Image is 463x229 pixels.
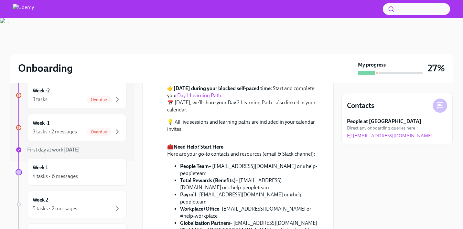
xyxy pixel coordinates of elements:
strong: Workplace/Office [180,206,219,212]
span: Overdue [87,130,111,134]
span: First day at work [27,147,80,153]
li: – [EMAIL_ADDRESS][DOMAIN_NAME] or #help-peopleteam [180,177,318,191]
a: First day at work[DATE] [16,146,127,153]
div: 3 tasks • 2 messages [33,128,77,135]
li: – [EMAIL_ADDRESS][DOMAIN_NAME] [180,220,318,227]
div: 4 tasks • 6 messages [33,173,78,180]
strong: My progress [358,61,386,68]
strong: Globalization Partners [180,220,230,226]
span: Direct any onboarding queries here [347,125,415,131]
strong: People at [GEOGRAPHIC_DATA] [347,118,421,125]
p: 👉 : Start and complete your 📅 [DATE], we’ll share your Day 2 Learning Path—also linked in your ca... [167,85,318,113]
h4: Contacts [347,101,374,110]
img: Udemy [13,4,34,14]
h6: Week 1 [33,164,48,171]
div: 5 tasks • 2 messages [33,205,77,212]
strong: People Team [180,163,209,169]
li: – [EMAIL_ADDRESS][DOMAIN_NAME] or #help-peopleteam [180,163,318,177]
strong: [DATE] [63,147,80,153]
strong: Need Help? Start Here [174,144,223,150]
div: 3 tasks [33,96,48,103]
a: Week -13 tasks • 2 messagesOverdue [16,114,127,141]
a: Week 25 tasks • 2 messages [16,191,127,218]
p: 🧰 Here are your go-to contacts and resources (email & Slack channel): [167,143,318,158]
h3: 27% [428,62,445,74]
a: Day 1 Learning Path. [177,92,222,99]
h6: Week -2 [33,87,50,94]
li: - [EMAIL_ADDRESS][DOMAIN_NAME] or #help-workplace [180,205,318,220]
h6: Week -1 [33,120,49,127]
a: Week -23 tasksOverdue [16,82,127,109]
strong: [DATE] during your blocked self-paced time [174,85,271,91]
li: – [EMAIL_ADDRESS][DOMAIN_NAME] or #help-peopleteam [180,191,318,205]
strong: Payroll [180,192,196,198]
h2: Onboarding [18,62,73,75]
p: 💡 All live sessions and learning paths are included in your calendar invites. [167,119,318,133]
a: Week 14 tasks • 6 messages [16,159,127,186]
a: [EMAIL_ADDRESS][DOMAIN_NAME] [347,132,433,139]
span: Overdue [87,97,111,102]
strong: Total Rewards (Benefits) [180,177,236,183]
h6: Week 2 [33,196,48,203]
